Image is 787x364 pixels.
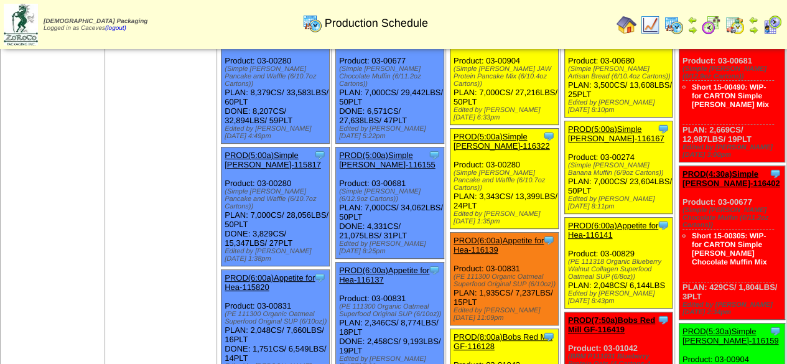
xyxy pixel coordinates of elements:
[44,18,147,25] span: [DEMOGRAPHIC_DATA] Packaging
[454,65,558,88] div: (Simple [PERSON_NAME] JAW Protein Pancake Mix (6/10.4oz Cartons))
[454,169,558,192] div: (Simple [PERSON_NAME] Pancake and Waffle (6/10.7oz Cartons))
[339,266,429,284] a: PROD(6:00a)Appetite for Hea-116137
[682,301,785,316] div: Edited by [PERSON_NAME] [DATE] 2:34pm
[221,147,330,266] div: Product: 03-00280 PLAN: 7,000CS / 28,056LBS / 50PLT DONE: 3,829CS / 15,347LBS / 27PLT
[692,231,767,266] a: Short 15-00305: WIP- for CARTON Simple [PERSON_NAME] Chocolate Muffin Mix
[105,25,126,32] a: (logout)
[325,17,428,30] span: Production Schedule
[302,13,322,33] img: calendarprod.gif
[769,325,781,337] img: Tooltip
[748,25,758,35] img: arrowright.gif
[4,4,38,45] img: zoroco-logo-small.webp
[640,15,660,35] img: line_graph.gif
[336,25,444,144] div: Product: 03-00677 PLAN: 7,000CS / 29,442LBS / 50PLT DONE: 6,571CS / 27,638LBS / 47PLT
[225,151,321,169] a: PROD(5:00a)Simple [PERSON_NAME]-115817
[568,290,673,305] div: Edited by [PERSON_NAME] [DATE] 8:43pm
[454,236,544,254] a: PROD(6:00a)Appetite for Hea-116139
[454,132,550,151] a: PROD(5:00a)Simple [PERSON_NAME]-116322
[687,25,697,35] img: arrowright.gif
[568,124,664,143] a: PROD(5:00a)Simple [PERSON_NAME]-116167
[657,219,669,231] img: Tooltip
[314,271,326,284] img: Tooltip
[225,65,329,88] div: (Simple [PERSON_NAME] Pancake and Waffle (6/10.7oz Cartons))
[543,234,555,246] img: Tooltip
[454,307,558,322] div: Edited by [PERSON_NAME] [DATE] 11:09pm
[564,218,673,309] div: Product: 03-00829 PLAN: 2,048CS / 6,144LBS
[568,99,673,114] div: Edited by [PERSON_NAME] [DATE] 8:10pm
[339,188,444,203] div: (Simple [PERSON_NAME] (6/12.9oz Cartons))
[769,167,781,180] img: Tooltip
[44,18,147,32] span: Logged in as Caceves
[725,15,745,35] img: calendarinout.gif
[225,188,329,210] div: (Simple [PERSON_NAME] Pancake and Waffle (6/10.7oz Cartons))
[682,327,779,345] a: PROD(5:30a)Simple [PERSON_NAME]-116159
[339,125,444,140] div: Edited by [PERSON_NAME] [DATE] 5:22pm
[657,123,669,135] img: Tooltip
[568,195,673,210] div: Edited by [PERSON_NAME] [DATE] 8:11pm
[762,15,782,35] img: calendarcustomer.gif
[225,310,329,325] div: (PE 111300 Organic Oatmeal Superfood Original SUP (6/10oz))
[748,15,758,25] img: arrowleft.gif
[568,221,658,240] a: PROD(6:00a)Appetite for Hea-116141
[225,125,329,140] div: Edited by [PERSON_NAME] [DATE] 4:49pm
[679,166,785,320] div: Product: 03-00677 PLAN: 429CS / 1,804LBS / 3PLT
[564,121,673,214] div: Product: 03-00274 PLAN: 7,000CS / 23,604LBS / 50PLT
[314,149,326,161] img: Tooltip
[692,83,769,109] a: Short 15-00490: WIP- for CARTON Simple [PERSON_NAME] Mix
[682,65,785,80] div: (Simple [PERSON_NAME] (6/12.9oz Cartons))
[568,315,655,334] a: PROD(7:50a)Bobs Red Mill GF-116419
[679,25,785,162] div: Product: 03-00681 PLAN: 2,669CS / 12,987LBS / 19PLT
[454,273,558,288] div: (PE 111300 Organic Oatmeal Superfood Original SUP (6/10oz))
[568,162,673,177] div: (Simple [PERSON_NAME] Banana Muffin (6/9oz Cartons))
[339,151,435,169] a: PROD(5:00a)Simple [PERSON_NAME]-116155
[221,25,330,144] div: Product: 03-00280 PLAN: 8,379CS / 33,583LBS / 60PLT DONE: 8,207CS / 32,894LBS / 59PLT
[454,210,558,225] div: Edited by [PERSON_NAME] [DATE] 1:35pm
[450,233,558,325] div: Product: 03-00831 PLAN: 1,935CS / 7,237LBS / 15PLT
[225,248,329,263] div: Edited by [PERSON_NAME] [DATE] 1:38pm
[664,15,684,35] img: calendarprod.gif
[568,258,673,281] div: (PE 111318 Organic Blueberry Walnut Collagen Superfood Oatmeal SUP (6/8oz))
[701,15,721,35] img: calendarblend.gif
[454,106,558,121] div: Edited by [PERSON_NAME] [DATE] 6:33pm
[657,314,669,326] img: Tooltip
[225,273,315,292] a: PROD(6:00a)Appetite for Hea-115820
[682,144,785,159] div: Edited by [PERSON_NAME] [DATE] 3:00pm
[617,15,636,35] img: home.gif
[564,25,673,118] div: Product: 03-00680 PLAN: 3,500CS / 13,608LBS / 25PLT
[339,240,444,255] div: Edited by [PERSON_NAME] [DATE] 8:25pm
[339,65,444,88] div: (Simple [PERSON_NAME] Chocolate Muffin (6/11.2oz Cartons))
[682,169,780,188] a: PROD(4:30a)Simple [PERSON_NAME]-116402
[428,149,440,161] img: Tooltip
[568,65,673,80] div: (Simple [PERSON_NAME] Artisan Bread (6/10.4oz Cartons))
[454,332,552,351] a: PROD(8:00a)Bobs Red Mill GF-116128
[450,25,558,125] div: Product: 03-00904 PLAN: 7,000CS / 27,216LBS / 50PLT
[687,15,697,25] img: arrowleft.gif
[682,207,785,229] div: (Simple [PERSON_NAME] Chocolate Muffin (6/11.2oz Cartons))
[428,264,440,276] img: Tooltip
[450,129,558,229] div: Product: 03-00280 PLAN: 3,343CS / 13,399LBS / 24PLT
[543,330,555,343] img: Tooltip
[336,147,444,259] div: Product: 03-00681 PLAN: 7,000CS / 34,062LBS / 50PLT DONE: 4,331CS / 21,075LBS / 31PLT
[543,130,555,142] img: Tooltip
[339,303,444,318] div: (PE 111300 Organic Oatmeal Superfood Original SUP (6/10oz))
